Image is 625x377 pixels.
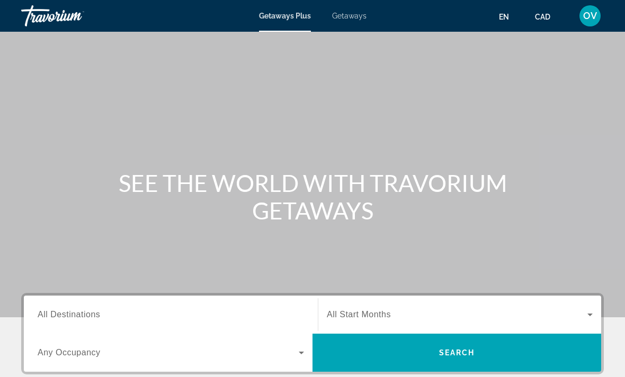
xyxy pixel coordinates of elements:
[327,310,391,319] span: All Start Months
[583,11,597,21] span: OV
[114,169,511,224] h1: SEE THE WORLD WITH TRAVORIUM GETAWAYS
[535,13,550,21] span: CAD
[576,5,604,27] button: User Menu
[499,13,509,21] span: en
[38,310,100,319] span: All Destinations
[21,2,127,30] a: Travorium
[535,9,560,24] button: Change currency
[24,296,601,372] div: Search widget
[332,12,367,20] a: Getaways
[312,334,601,372] button: Search
[38,348,101,357] span: Any Occupancy
[499,9,519,24] button: Change language
[439,348,475,357] span: Search
[259,12,311,20] a: Getaways Plus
